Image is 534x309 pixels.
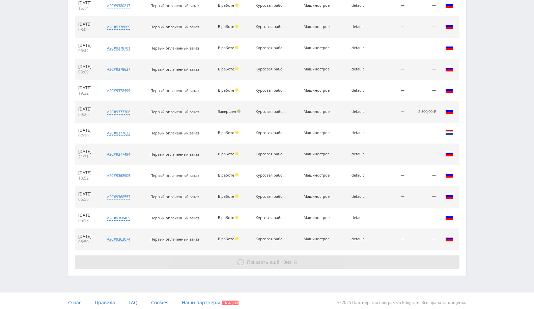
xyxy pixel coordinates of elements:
span: В работе [218,45,234,50]
div: [DATE] [78,128,97,133]
span: Первый оплаченный заказ [150,194,199,199]
div: Машиностроение [304,173,334,178]
img: rus.png [445,235,453,243]
div: [DATE] [78,0,97,6]
div: 03:09 [78,69,97,75]
img: rus.png [445,213,453,221]
div: [DATE] [78,43,97,48]
span: В работе [218,194,234,199]
div: a2c#9368465 [107,215,130,221]
div: 21:31 [78,154,97,160]
span: Правила [95,299,115,306]
span: Первый оплаченный заказ [150,67,199,72]
div: default [352,152,371,156]
span: Первый оплаченный заказ [150,24,199,29]
span: В работе [218,3,234,8]
span: В работе [218,130,234,135]
div: Машиностроение [304,46,334,50]
div: 09:26 [78,112,97,117]
div: a2c#9380217 [107,3,130,8]
button: Показать ещё 10из16 [75,255,459,269]
span: Завершен [218,109,236,114]
span: Первый оплаченный заказ [150,215,199,220]
td: — [374,59,407,80]
span: В работе [218,66,234,71]
td: — [374,144,407,165]
div: default [352,194,371,199]
span: В работе [218,151,234,156]
span: Первый оплаченный заказ [150,152,199,157]
div: [DATE] [78,170,97,176]
div: a2c#9377706 [107,109,130,115]
span: О нас [68,299,81,306]
span: Подтвержден [237,110,241,113]
span: Первый оплаченный заказ [150,88,199,93]
div: [DATE] [78,149,97,154]
span: Холд [235,194,238,198]
img: rus.png [445,171,453,179]
span: Холд [235,88,238,92]
span: Первый оплаченный заказ [150,173,199,178]
div: Машиностроение [304,110,334,114]
div: [DATE] [78,234,97,239]
td: — [374,165,407,186]
td: — [374,123,407,144]
img: rus.png [445,107,453,115]
div: Курсовая работа [256,46,286,50]
span: В работе [218,24,234,29]
span: Холд [235,46,238,49]
img: rus.png [445,22,453,30]
div: Машиностроение [304,194,334,199]
td: — [374,17,407,38]
div: Машиностроение [304,88,334,93]
span: В работе [218,215,234,220]
td: — [408,144,439,165]
div: Курсовая работа [256,131,286,135]
td: — [374,80,407,101]
span: FAQ [129,299,138,306]
td: — [374,101,407,123]
img: rus.png [445,86,453,94]
td: — [408,123,439,144]
div: 16:14 [78,6,97,11]
td: 2 500,00 ₽ [408,101,439,123]
div: Курсовая работа [256,194,286,199]
span: Холд [235,152,238,155]
img: rus.png [445,192,453,200]
span: Первый оплаченный заказ [150,109,199,114]
span: Холд [235,67,238,70]
div: a2c#9368557 [107,194,130,199]
div: Курсовая работа [256,67,286,71]
span: В работе [218,173,234,178]
div: 06:56 [78,197,97,202]
div: default [352,173,371,178]
div: Машиностроение [304,152,334,156]
img: rus.png [445,65,453,73]
span: Первый оплаченный заказ [150,45,199,51]
div: a2c#9363074 [107,237,130,242]
div: default [352,131,371,135]
div: [DATE] [78,85,97,91]
td: — [408,208,439,229]
span: В работе [218,236,234,241]
span: Холд [235,216,238,219]
span: 10 [281,259,286,265]
div: a2c#9378637 [107,67,130,72]
span: Первый оплаченный заказ [150,3,199,8]
span: Первый оплаченный заказ [150,237,199,242]
span: Холд [235,25,238,28]
div: Машиностроение [304,67,334,71]
span: из [247,259,297,265]
div: [DATE] [78,213,97,218]
td: — [408,59,439,80]
div: Курсовая работа [256,237,286,241]
td: — [408,229,439,250]
div: Машиностроение [304,25,334,29]
span: Показать ещё [247,259,279,265]
td: — [408,165,439,186]
div: Курсовая работа [256,152,286,156]
img: rus.png [445,43,453,52]
div: Курсовая работа [256,3,286,8]
div: Курсовая работа [256,173,286,178]
div: 19:22 [78,91,97,96]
